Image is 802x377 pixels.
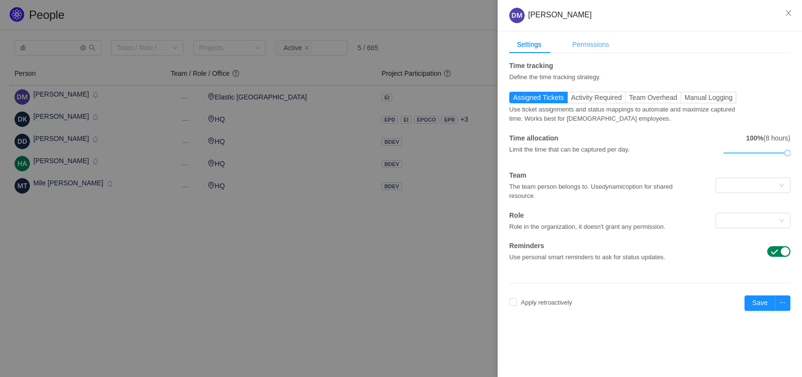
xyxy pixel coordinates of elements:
button: icon: ellipsis [775,295,790,311]
div: Define the time tracking strategy. [509,71,697,82]
div: Use personal smart reminders to ask for status updates. [509,251,720,262]
strong: Role [509,211,524,219]
strong: Time tracking [509,62,553,70]
div: Use ticket assignments and status mappings to automate and maximize captured time. Works best for... [509,103,744,124]
span: (8 hours) [741,134,790,142]
div: Permissions [565,36,617,54]
span: Team Overhead [629,94,677,101]
strong: Reminders [509,242,544,250]
div: [PERSON_NAME] [509,8,790,23]
span: Manual Logging [685,94,733,101]
strong: 100% [746,134,763,142]
i: icon: close [785,9,792,17]
span: Activity Required [571,94,622,101]
em: dynamic [602,183,625,190]
div: The team person belongs to. Use option for shared resource. [509,181,697,201]
strong: Team [509,171,527,179]
div: Settings [509,36,549,54]
strong: Time allocation [509,134,559,142]
i: icon: down [779,182,785,189]
div: Limit the time that can be captured per day. [509,143,720,154]
img: e97054f3b76db8e8c3485ff8c393efc2 [509,8,525,23]
span: Apply retroactively [517,299,576,306]
span: Assigned Tickets [513,94,564,101]
div: Role in the organization, it doesn't grant any permission. [509,221,697,232]
button: Save [745,295,775,311]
